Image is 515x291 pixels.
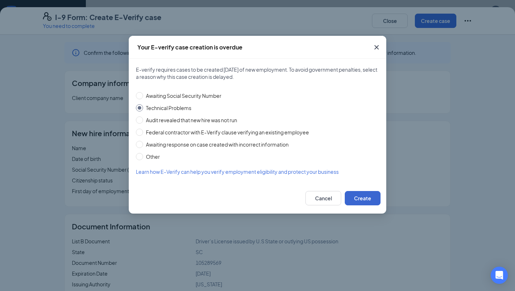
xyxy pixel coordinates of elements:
[136,168,339,175] span: Learn how E-Verify can help you verify employment eligibility and protect your business
[136,66,379,80] span: E-verify requires cases to be created [DATE] of new employment. To avoid government penalties, se...
[491,267,508,284] div: Open Intercom Messenger
[367,36,386,59] button: Close
[143,128,312,136] span: Federal contractor with E-Verify clause verifying an existing employee
[143,153,163,161] span: Other
[143,116,240,124] span: Audit revealed that new hire was not run
[143,92,224,100] span: Awaiting Social Security Number
[305,191,341,205] button: Cancel
[143,104,194,112] span: Technical Problems
[137,43,242,51] div: Your E-verify case creation is overdue
[136,168,379,176] a: Learn how E-Verify can help you verify employment eligibility and protect your business
[345,191,381,205] button: Create
[143,140,291,148] span: Awaiting response on case created with incorrect information
[372,43,381,52] svg: Cross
